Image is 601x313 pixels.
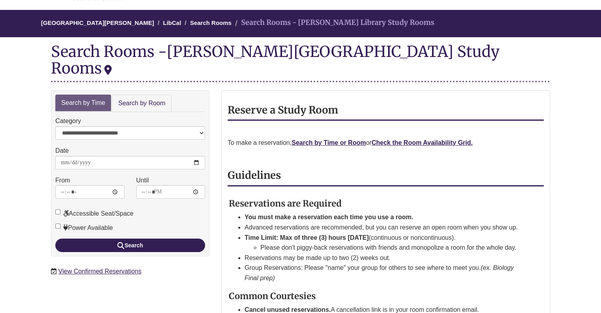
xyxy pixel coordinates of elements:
[292,139,366,146] a: Search by Time or Room
[163,19,181,26] a: LibCal
[55,239,205,252] button: Search
[229,290,316,302] strong: Common Courtesies
[228,104,338,116] strong: Reserve a Study Room
[245,263,525,283] li: Group Reservations: Please "name" your group for others to see where to meet you.
[245,306,331,313] strong: Cancel unused reservations.
[371,139,473,146] a: Check the Room Availability Grid.
[112,95,171,112] a: Search by Room
[228,138,544,148] p: To make a reservation, or
[55,224,60,229] input: Power Available
[190,19,232,26] a: Search Rooms
[245,253,525,263] li: Reservations may be made up to two (2) weeks out.
[245,222,525,233] li: Advanced reservations are recommended, but you can reserve an open room when you show up.
[229,198,342,209] strong: Reservations are Required
[55,175,70,186] label: From
[136,175,149,186] label: Until
[245,234,369,241] strong: Time Limit: Max of three (3) hours [DATE]
[55,116,81,126] label: Category
[55,146,69,156] label: Date
[51,43,550,82] div: Search Rooms -
[55,209,134,219] label: Accessible Seat/Space
[51,10,550,37] nav: Breadcrumb
[245,214,413,220] strong: You must make a reservation each time you use a room.
[51,42,499,78] div: [PERSON_NAME][GEOGRAPHIC_DATA] Study Rooms
[55,223,113,233] label: Power Available
[245,233,525,253] li: (continuous or noncontinuous).
[228,169,281,182] strong: Guidelines
[41,19,154,26] a: [GEOGRAPHIC_DATA][PERSON_NAME]
[58,268,141,275] a: View Confirmed Reservations
[55,209,60,214] input: Accessible Seat/Space
[245,264,514,281] em: (ex. Biology Final prep)
[55,95,111,112] a: Search by Time
[233,17,434,28] li: Search Rooms - [PERSON_NAME] Library Study Rooms
[260,243,525,253] li: Please don't piggy-back reservations with friends and monopolize a room for the whole day.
